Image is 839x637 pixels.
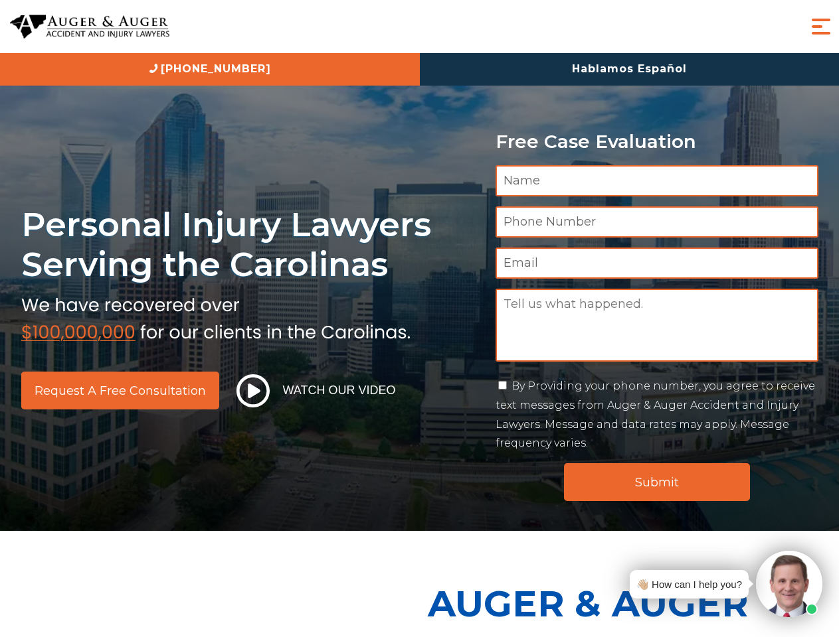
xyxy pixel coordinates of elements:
[808,13,834,40] button: Menu
[496,131,818,152] p: Free Case Evaluation
[428,571,832,636] p: Auger & Auger
[496,165,818,196] input: Name
[636,575,742,593] div: 👋🏼 How can I help you?
[756,551,822,617] img: Intaker widget Avatar
[496,206,818,238] input: Phone Number
[233,374,400,408] button: Watch Our Video
[10,15,169,39] img: Auger & Auger Accident and Injury Lawyers Logo
[21,372,219,409] a: Request a Free Consultation
[35,385,206,397] span: Request a Free Consultation
[564,463,750,501] input: Submit
[21,204,480,285] h1: Personal Injury Lawyers Serving the Carolinas
[21,291,411,342] img: sub text
[496,248,818,279] input: Email
[496,380,815,449] label: By Providing your phone number, you agree to receive text messages from Auger & Auger Accident an...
